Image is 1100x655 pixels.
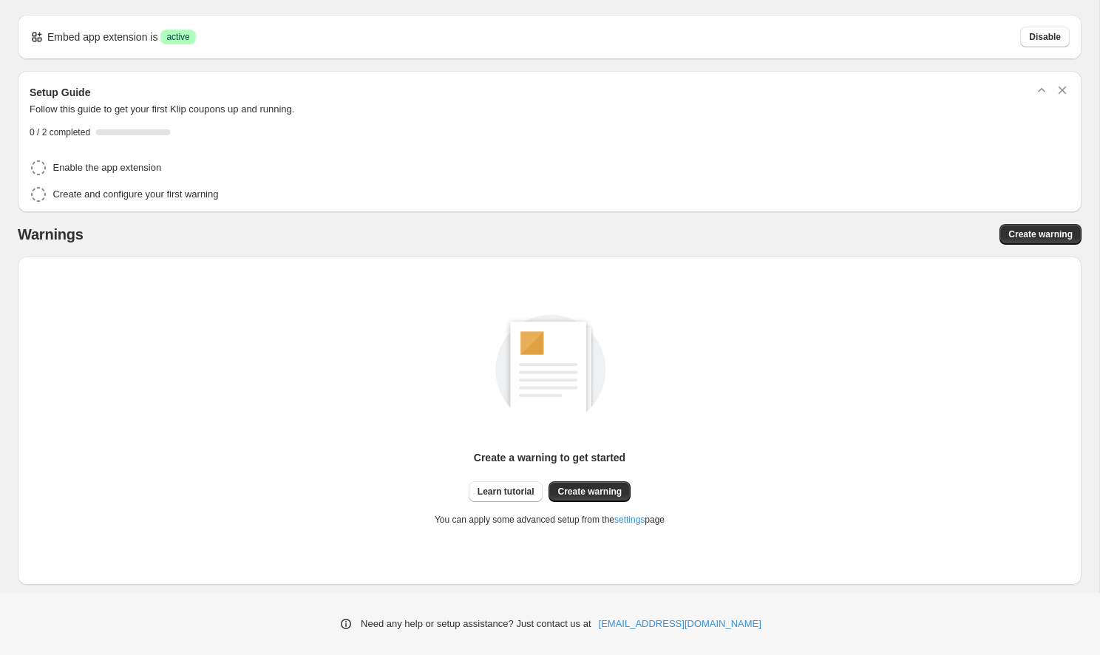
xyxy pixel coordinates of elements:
[478,486,534,498] span: Learn tutorial
[999,224,1082,245] a: Create warning
[30,102,1070,117] p: Follow this guide to get your first Klip coupons up and running.
[557,486,622,498] span: Create warning
[1020,27,1070,47] button: Disable
[1008,228,1073,240] span: Create warning
[52,160,161,175] h4: Enable the app extension
[166,31,189,43] span: active
[47,30,157,44] p: Embed app extension is
[599,617,761,631] a: [EMAIL_ADDRESS][DOMAIN_NAME]
[469,481,543,502] a: Learn tutorial
[30,126,90,138] span: 0 / 2 completed
[435,514,665,526] p: You can apply some advanced setup from the page
[474,450,625,465] p: Create a warning to get started
[614,515,645,525] a: settings
[52,187,218,202] h4: Create and configure your first warning
[18,225,84,243] h2: Warnings
[549,481,631,502] a: Create warning
[1029,31,1061,43] span: Disable
[30,85,90,100] h3: Setup Guide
